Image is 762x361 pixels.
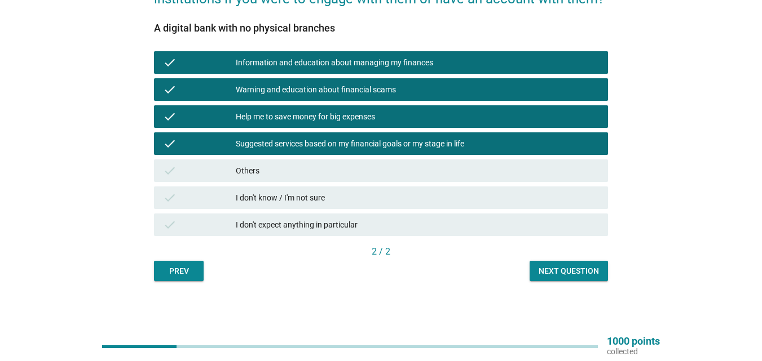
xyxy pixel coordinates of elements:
div: I don't know / I'm not sure [236,191,599,204]
i: check [163,83,177,96]
i: check [163,218,177,231]
button: Prev [154,261,204,281]
div: I don't expect anything in particular [236,218,599,231]
div: 2 / 2 [154,245,608,259]
p: collected [607,346,660,356]
div: Prev [163,265,195,277]
div: Next question [539,265,599,277]
div: Information and education about managing my finances [236,56,599,69]
i: check [163,164,177,177]
i: check [163,56,177,69]
button: Next question [530,261,608,281]
div: Help me to save money for big expenses [236,110,599,123]
div: Others [236,164,599,177]
div: A digital bank with no physical branches [154,20,608,35]
p: 1000 points [607,336,660,346]
div: Warning and education about financial scams [236,83,599,96]
i: check [163,110,177,123]
i: check [163,191,177,204]
div: Suggested services based on my financial goals or my stage in life [236,137,599,150]
i: check [163,137,177,150]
